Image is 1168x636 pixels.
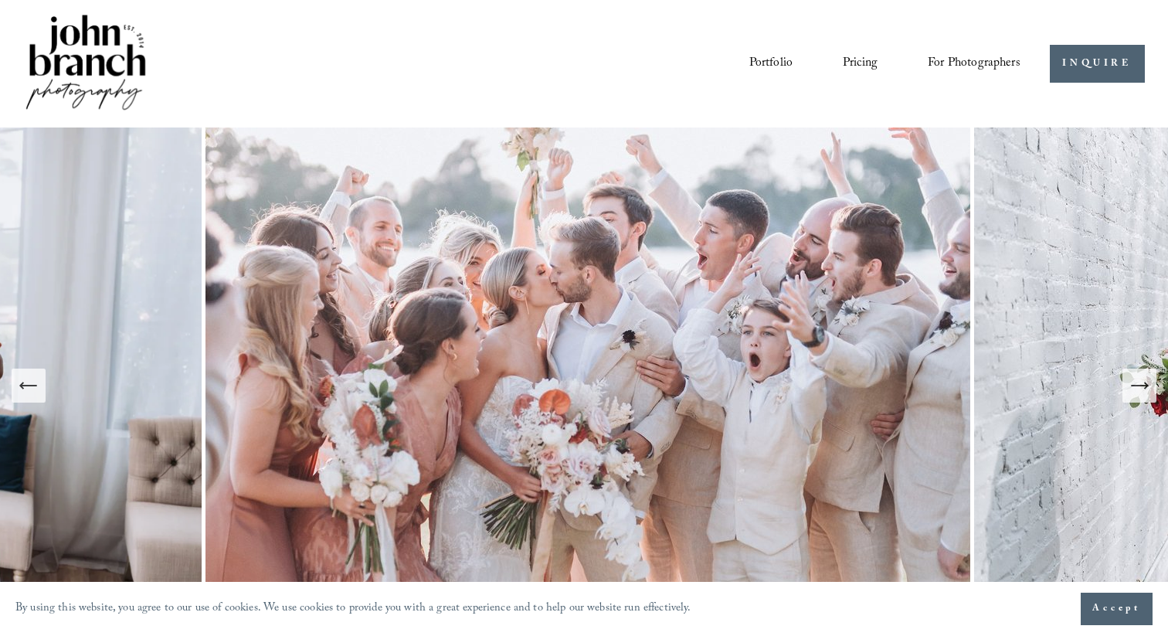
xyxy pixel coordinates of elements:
a: Portfolio [749,50,793,77]
p: By using this website, you agree to our use of cookies. We use cookies to provide you with a grea... [15,598,691,621]
a: folder dropdown [928,50,1020,77]
img: John Branch IV Photography [23,12,148,116]
a: INQUIRE [1050,45,1145,83]
button: Accept [1081,593,1153,625]
button: Next Slide [1122,369,1156,403]
span: For Photographers [928,52,1020,76]
button: Previous Slide [12,369,46,403]
a: Pricing [843,50,878,77]
span: Accept [1092,601,1141,617]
